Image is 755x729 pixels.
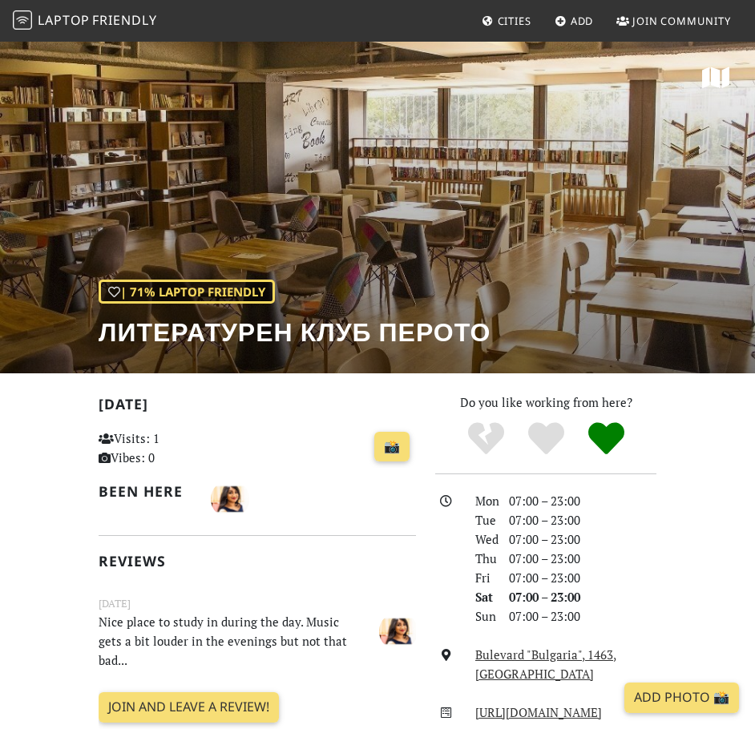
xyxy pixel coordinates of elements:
[99,553,416,570] h2: Reviews
[499,587,666,606] div: 07:00 – 23:00
[379,612,418,650] img: 1265-catherine.jpg
[466,549,499,568] div: Thu
[498,14,531,28] span: Cities
[499,549,666,568] div: 07:00 – 23:00
[571,14,594,28] span: Add
[475,704,602,720] a: [URL][DOMAIN_NAME]
[624,683,739,713] a: Add Photo 📸
[92,11,156,29] span: Friendly
[466,606,499,626] div: Sun
[13,10,32,30] img: LaptopFriendly
[435,393,656,412] p: Do you like working from here?
[516,421,576,457] div: Yes
[475,6,538,35] a: Cities
[99,396,416,419] h2: [DATE]
[99,483,192,500] h2: Been here
[99,316,491,347] h1: Литературен клуб Перото
[475,646,616,682] a: Bulevard "Bulgaria", 1463, [GEOGRAPHIC_DATA]
[499,530,666,549] div: 07:00 – 23:00
[99,429,192,467] p: Visits: 1 Vibes: 0
[466,530,499,549] div: Wed
[576,421,636,457] div: Definitely!
[632,14,731,28] span: Join Community
[499,491,666,510] div: 07:00 – 23:00
[456,421,516,457] div: No
[499,606,666,626] div: 07:00 – 23:00
[211,489,249,505] span: Catherine Babu
[374,432,410,462] a: 📸
[99,280,275,304] div: | 71% Laptop Friendly
[89,612,369,670] p: Nice place to study in during the day. Music gets a bit louder in the evenings but not that bad...
[379,622,418,638] span: Catherine Babu
[499,568,666,587] div: 07:00 – 23:00
[466,491,499,510] div: Mon
[466,587,499,606] div: Sat
[38,11,90,29] span: Laptop
[548,6,600,35] a: Add
[499,510,666,530] div: 07:00 – 23:00
[610,6,737,35] a: Join Community
[99,692,279,723] a: Join and leave a review!
[466,568,499,587] div: Fri
[211,480,249,518] img: 1265-catherine.jpg
[13,7,157,35] a: LaptopFriendly LaptopFriendly
[89,595,426,612] small: [DATE]
[466,510,499,530] div: Tue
